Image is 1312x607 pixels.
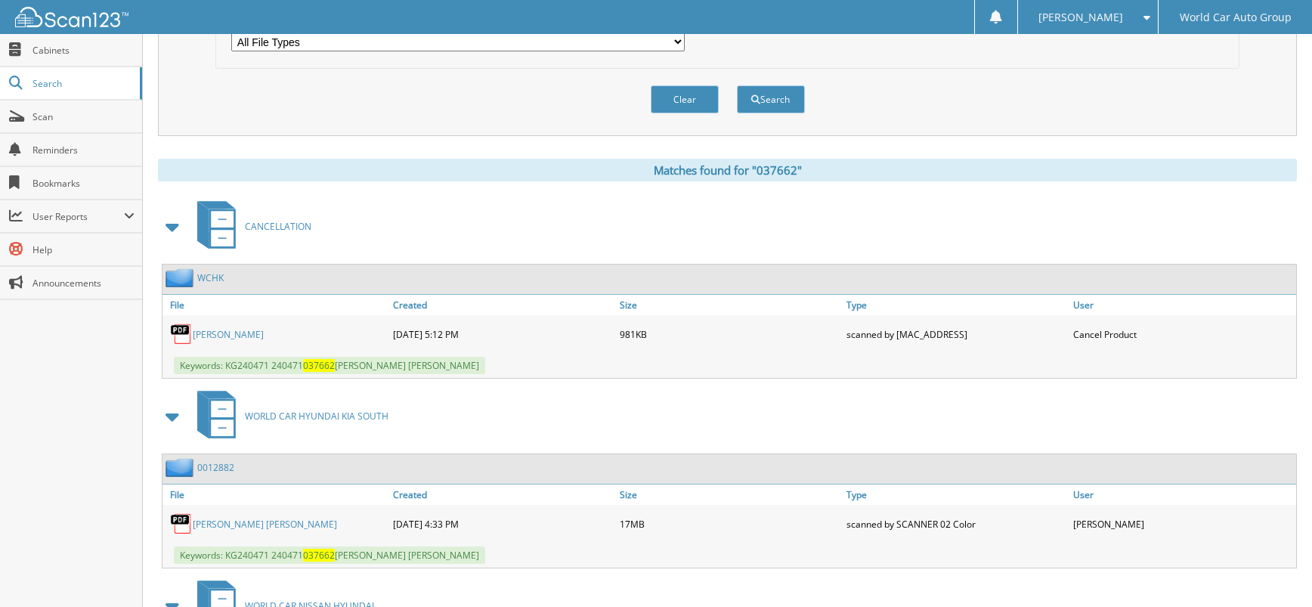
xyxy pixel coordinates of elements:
[166,458,197,477] img: folder2.png
[162,295,389,315] a: File
[245,410,388,423] span: WORLD CAR HYUNDAI KIA SOUTH
[1236,534,1312,607] iframe: Chat Widget
[843,319,1069,349] div: scanned by [MAC_ADDRESS]
[170,323,193,345] img: PDF.png
[843,485,1069,505] a: Type
[1069,485,1296,505] a: User
[32,243,135,256] span: Help
[843,295,1069,315] a: Type
[32,144,135,156] span: Reminders
[32,277,135,290] span: Announcements
[245,220,311,233] span: CANCELLATION
[651,85,719,113] button: Clear
[162,485,389,505] a: File
[1069,319,1296,349] div: Cancel Product
[389,319,616,349] div: [DATE] 5:12 PM
[32,77,132,90] span: Search
[193,328,264,341] a: [PERSON_NAME]
[193,518,337,531] a: [PERSON_NAME] [PERSON_NAME]
[32,210,124,223] span: User Reports
[1180,13,1292,22] span: World Car Auto Group
[389,485,616,505] a: Created
[170,513,193,535] img: PDF.png
[158,159,1297,181] div: Matches found for "037662"
[389,295,616,315] a: Created
[303,549,335,562] span: 037662
[32,177,135,190] span: Bookmarks
[197,461,234,474] a: 0012882
[188,386,388,446] a: WORLD CAR HYUNDAI KIA SOUTH
[1038,13,1123,22] span: [PERSON_NAME]
[616,319,843,349] div: 981KB
[166,268,197,287] img: folder2.png
[616,295,843,315] a: Size
[843,509,1069,539] div: scanned by SCANNER 02 Color
[1069,509,1296,539] div: [PERSON_NAME]
[389,509,616,539] div: [DATE] 4:33 PM
[32,110,135,123] span: Scan
[1069,295,1296,315] a: User
[616,509,843,539] div: 17MB
[174,547,485,564] span: Keywords: KG240471 240471 [PERSON_NAME] [PERSON_NAME]
[32,44,135,57] span: Cabinets
[15,7,128,27] img: scan123-logo-white.svg
[188,197,311,256] a: CANCELLATION
[737,85,805,113] button: Search
[197,271,224,284] a: WCHK
[616,485,843,505] a: Size
[303,359,335,372] span: 037662
[174,357,485,374] span: Keywords: KG240471 240471 [PERSON_NAME] [PERSON_NAME]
